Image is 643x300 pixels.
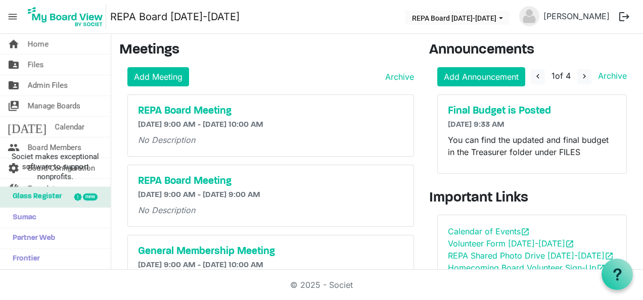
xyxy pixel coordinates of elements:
span: Home [28,34,49,54]
span: Partner Web [8,228,55,248]
span: [DATE] [8,117,47,137]
button: REPA Board 2025-2026 dropdownbutton [405,11,510,25]
h3: Announcements [429,42,635,59]
span: folder_shared [8,55,20,75]
span: Manage Boards [28,96,80,116]
span: of 4 [552,71,571,81]
span: Sumac [8,208,36,228]
span: open_in_new [565,239,574,248]
span: switch_account [8,96,20,116]
span: home [8,34,20,54]
a: REPA Board Meeting [138,175,403,187]
span: people [8,137,20,158]
a: General Membership Meeting [138,245,403,258]
img: no-profile-picture.svg [519,6,539,26]
span: Calendar [55,117,84,137]
h6: [DATE] 9:00 AM - [DATE] 10:00 AM [138,261,403,270]
div: new [83,193,98,201]
a: Add Announcement [437,67,525,86]
a: REPA Board Meeting [138,105,403,117]
span: Societ makes exceptional software to support nonprofits. [5,152,106,182]
img: My Board View Logo [25,4,106,29]
p: You can find the updated and final budget in the Treasurer folder under FILES [448,134,617,158]
a: [PERSON_NAME] [539,6,614,26]
span: navigate_before [533,72,542,81]
a: Calendar of Eventsopen_in_new [448,226,530,236]
a: Add Meeting [127,67,189,86]
span: folder_shared [8,75,20,95]
button: logout [614,6,635,27]
a: REPA Board [DATE]-[DATE] [110,7,240,27]
a: Archive [594,71,627,81]
h3: Meetings [119,42,414,59]
span: Glass Register [8,187,62,207]
a: REPA Shared Photo Drive [DATE]-[DATE]open_in_new [448,251,614,261]
a: Archive [381,71,414,83]
button: navigate_next [577,69,591,84]
span: Files [28,55,44,75]
a: My Board View Logo [25,4,110,29]
span: Frontier [8,249,40,269]
span: open_in_new [605,252,614,261]
button: navigate_before [531,69,545,84]
span: navigate_next [580,72,589,81]
span: Board Members [28,137,81,158]
span: open_in_new [596,264,606,273]
a: © 2025 - Societ [290,280,353,290]
h3: Important Links [429,190,635,207]
p: No Description [138,204,403,216]
p: No Description [138,134,403,146]
h6: [DATE] 9:00 AM - [DATE] 9:00 AM [138,190,403,200]
span: [DATE] 9:33 AM [448,121,504,129]
a: Homecoming Board Volunteer Sign-Upopen_in_new [448,263,606,273]
a: Final Budget is Posted [448,105,617,117]
span: 1 [552,71,555,81]
span: menu [3,7,22,26]
a: Volunteer Form [DATE]-[DATE]open_in_new [448,238,574,248]
h6: [DATE] 9:00 AM - [DATE] 10:00 AM [138,120,403,130]
span: open_in_new [521,227,530,236]
span: Admin Files [28,75,68,95]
